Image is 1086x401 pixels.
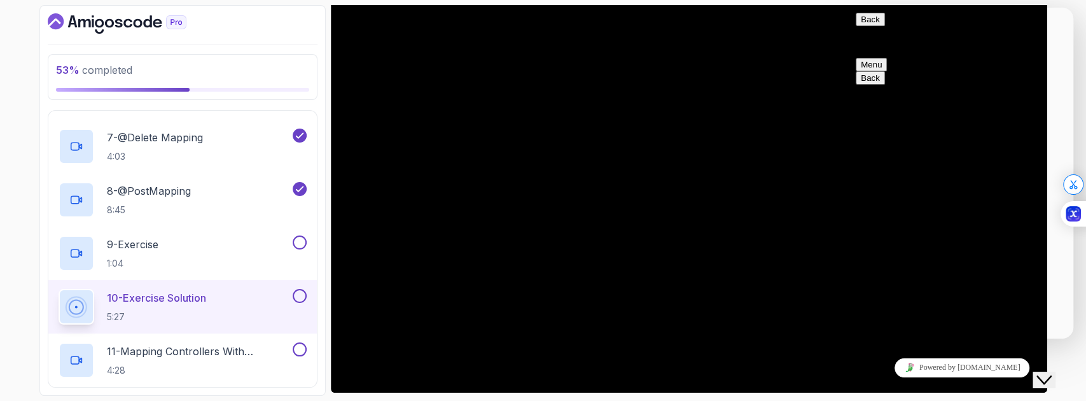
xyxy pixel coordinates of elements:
button: 8-@PostMapping8:45 [59,182,307,218]
button: 11-Mapping Controllers With @Requestmapping4:28 [59,342,307,378]
button: 9-Exercise1:04 [59,236,307,271]
p: 4:28 [107,364,290,377]
iframe: chat widget [1033,350,1073,388]
span: 53 % [56,64,80,76]
p: 5:27 [107,311,206,323]
p: 10 - Exercise Solution [107,290,206,306]
p: 1:04 [107,257,158,270]
iframe: chat widget [851,8,1073,339]
p: 9 - Exercise [107,237,158,252]
p: 8 - @PostMapping [107,183,191,199]
p: 4:03 [107,150,203,163]
a: Dashboard [48,13,216,34]
span: completed [56,64,132,76]
p: 8:45 [107,204,191,216]
p: 7 - @Delete Mapping [107,130,203,145]
p: 11 - Mapping Controllers With @Requestmapping [107,344,290,359]
iframe: chat widget [851,353,1073,382]
button: 7-@Delete Mapping4:03 [59,129,307,164]
button: 10-Exercise Solution5:27 [59,289,307,325]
